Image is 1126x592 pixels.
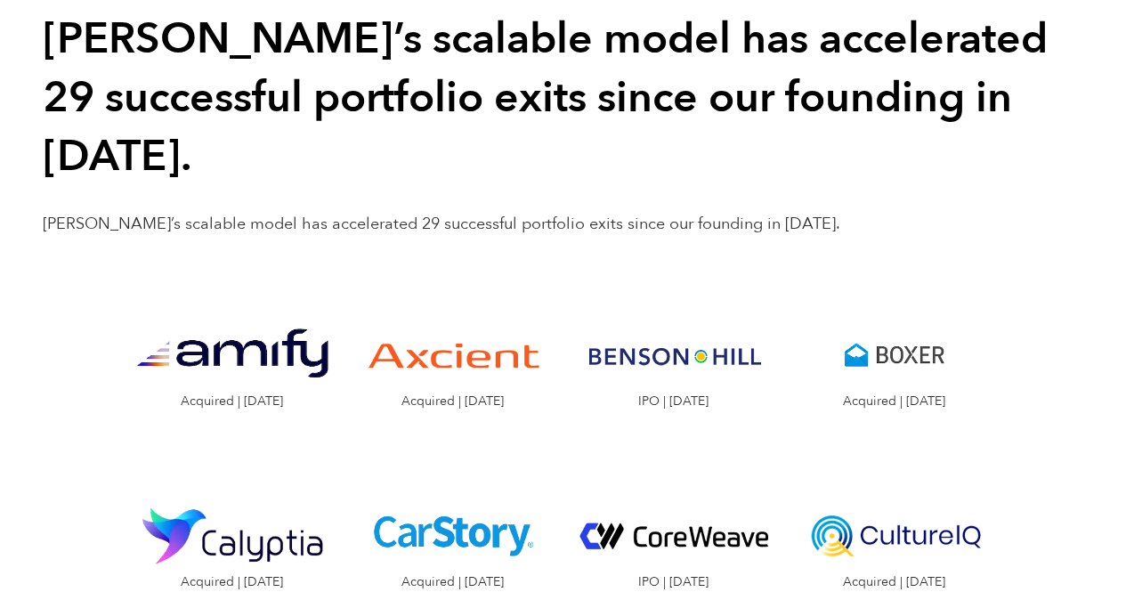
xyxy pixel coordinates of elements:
span: Acquired | [DATE] [135,395,329,408]
span: IPO | [DATE] [577,395,771,408]
img: Axcient logo [356,307,550,404]
a: Visit the website [577,488,771,588]
p: [PERSON_NAME]’s scalable model has accelerated 29 successful portfolio exits since our founding i... [43,213,1084,236]
a: Visit the website [135,307,329,408]
span: Acquired | [DATE] [356,576,550,588]
span: IPO | [DATE] [577,576,771,588]
span: Acquired | [DATE] [135,576,329,588]
img: Culture IQ logo [798,488,992,585]
img: CarStory logo [356,488,550,585]
a: Visit the CarStory website [356,488,550,588]
a: Visit the Axcient website [356,307,550,408]
img: Benson Hill logo [577,307,771,404]
span: Acquired | [DATE] [798,395,992,408]
img: Boxer logo [798,307,992,404]
a: Visit the website [135,488,329,588]
a: Visit the Boxer website [798,307,992,408]
span: Acquired | [DATE] [356,395,550,408]
a: Visit the Culture IQ website [798,488,992,588]
a: Visit the Benson Hill website [577,307,771,408]
span: Acquired | [DATE] [798,576,992,588]
h2: [PERSON_NAME]’s scalable model has accelerated 29 successful portfolio exits since our founding i... [43,10,1084,186]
